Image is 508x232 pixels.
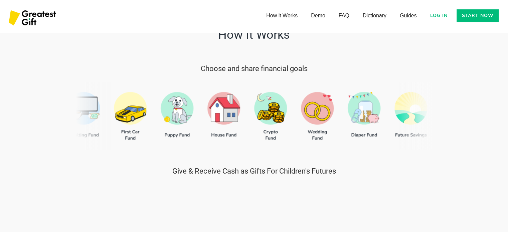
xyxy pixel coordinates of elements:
a: Start now [457,9,499,22]
img: Greatest Gift Logo [7,7,59,30]
a: Demo [304,9,332,22]
a: Guides [393,9,424,22]
a: Log in [426,9,452,22]
h3: Choose and share financial goals [200,64,307,74]
a: How it Works [260,9,304,22]
h3: Give & Receive Cash as Gifts For Children's Futures [97,166,411,176]
a: FAQ [332,9,356,22]
a: home [7,7,59,30]
a: Dictionary [356,9,393,22]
